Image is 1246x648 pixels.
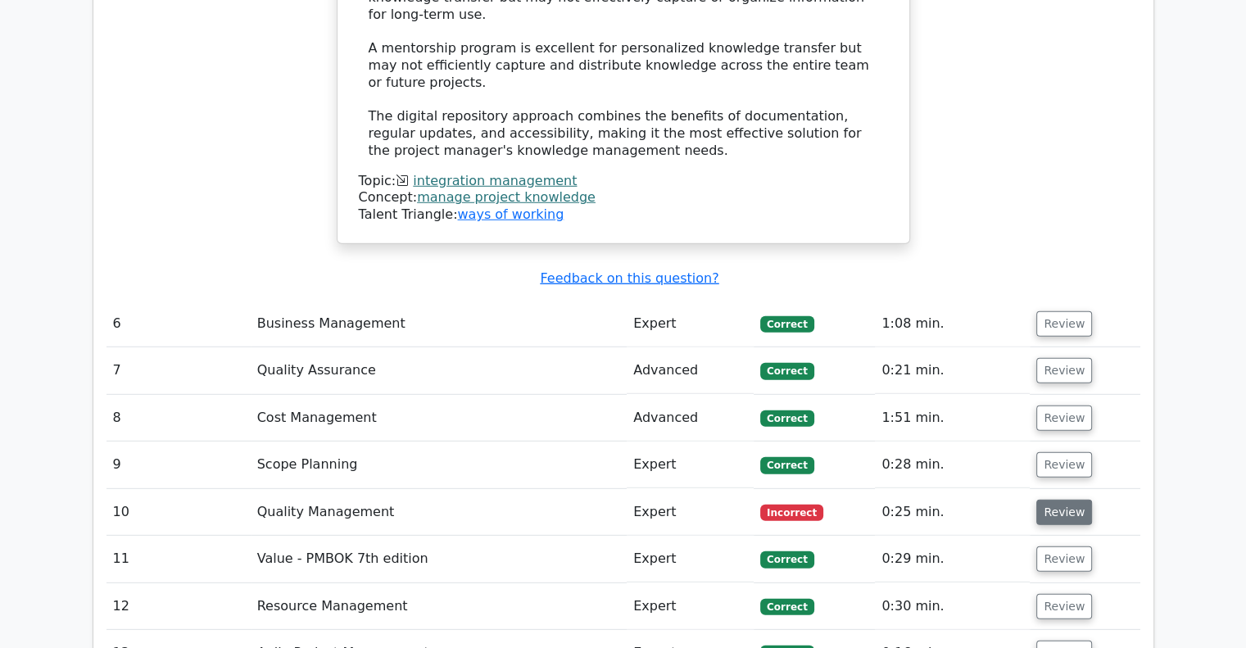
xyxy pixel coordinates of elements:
[627,395,754,442] td: Advanced
[106,536,251,582] td: 11
[627,583,754,630] td: Expert
[106,489,251,536] td: 10
[875,536,1030,582] td: 0:29 min.
[359,189,888,206] div: Concept:
[457,206,564,222] a: ways of working
[251,442,627,488] td: Scope Planning
[875,301,1030,347] td: 1:08 min.
[1036,452,1092,478] button: Review
[1036,358,1092,383] button: Review
[251,489,627,536] td: Quality Management
[1036,311,1092,337] button: Review
[627,536,754,582] td: Expert
[627,347,754,394] td: Advanced
[760,599,813,615] span: Correct
[760,316,813,333] span: Correct
[627,442,754,488] td: Expert
[413,173,577,188] a: integration management
[627,489,754,536] td: Expert
[1036,546,1092,572] button: Review
[875,347,1030,394] td: 0:21 min.
[760,457,813,474] span: Correct
[106,395,251,442] td: 8
[627,301,754,347] td: Expert
[875,442,1030,488] td: 0:28 min.
[251,536,627,582] td: Value - PMBOK 7th edition
[359,173,888,190] div: Topic:
[875,395,1030,442] td: 1:51 min.
[251,395,627,442] td: Cost Management
[106,583,251,630] td: 12
[251,583,627,630] td: Resource Management
[760,363,813,379] span: Correct
[760,505,823,521] span: Incorrect
[106,301,251,347] td: 6
[1036,500,1092,525] button: Review
[760,410,813,427] span: Correct
[540,270,718,286] a: Feedback on this question?
[760,551,813,568] span: Correct
[1036,594,1092,619] button: Review
[1036,406,1092,431] button: Review
[875,583,1030,630] td: 0:30 min.
[875,489,1030,536] td: 0:25 min.
[251,347,627,394] td: Quality Assurance
[359,173,888,224] div: Talent Triangle:
[417,189,596,205] a: manage project knowledge
[106,442,251,488] td: 9
[251,301,627,347] td: Business Management
[106,347,251,394] td: 7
